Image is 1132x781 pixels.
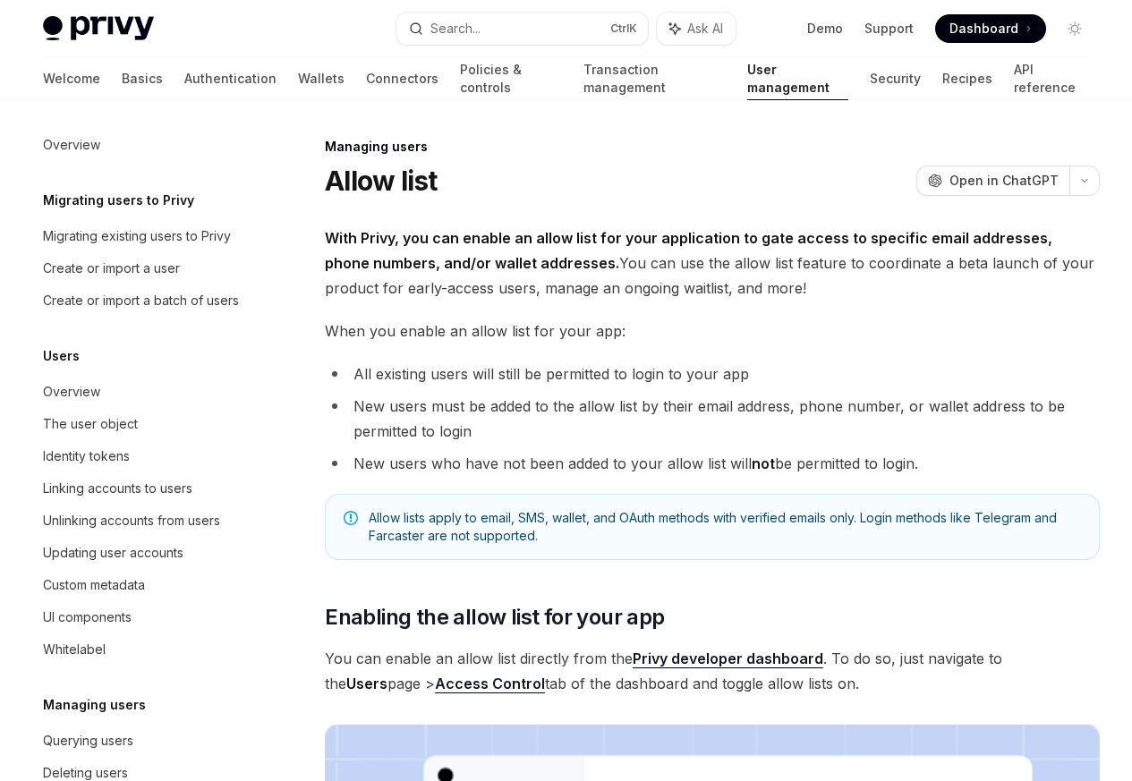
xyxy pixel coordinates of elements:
[460,57,562,100] a: Policies & controls
[430,18,481,39] div: Search...
[1060,14,1089,43] button: Toggle dark mode
[184,57,277,100] a: Authentication
[29,129,258,161] a: Overview
[29,537,258,569] a: Updating user accounts
[752,454,775,472] strong: not
[43,413,138,435] div: The user object
[325,318,1100,344] span: When you enable an allow list for your app:
[949,20,1018,38] span: Dashboard
[325,646,1100,696] span: You can enable an allow list directly from the . To do so, just navigate to the page > tab of the...
[29,472,258,505] a: Linking accounts to users
[325,394,1100,444] li: New users must be added to the allow list by their email address, phone number, or wallet address...
[325,138,1100,156] div: Managing users
[807,20,843,38] a: Demo
[43,258,180,279] div: Create or import a user
[935,14,1046,43] a: Dashboard
[43,510,220,531] div: Unlinking accounts from users
[43,574,145,596] div: Custom metadata
[43,57,100,100] a: Welcome
[43,730,133,751] div: Querying users
[29,220,258,252] a: Migrating existing users to Privy
[942,57,992,100] a: Recipes
[29,569,258,601] a: Custom metadata
[43,16,154,41] img: light logo
[29,408,258,440] a: The user object
[43,694,146,716] h5: Managing users
[325,165,438,197] h1: Allow list
[870,57,921,100] a: Security
[325,361,1100,386] li: All existing users will still be permitted to login to your app
[29,633,258,666] a: Whitelabel
[29,505,258,537] a: Unlinking accounts from users
[657,13,736,45] button: Ask AI
[633,649,823,668] a: Privy developer dashboard
[1014,57,1089,100] a: API reference
[43,290,239,311] div: Create or import a batch of users
[298,57,345,100] a: Wallets
[325,225,1100,301] span: You can use the allow list feature to coordinate a beta launch of your product for early-access u...
[435,675,545,693] a: Access Control
[29,601,258,633] a: UI components
[43,190,194,211] h5: Migrating users to Privy
[43,345,80,367] h5: Users
[43,134,100,156] div: Overview
[325,229,1052,272] strong: With Privy, you can enable an allow list for your application to gate access to specific email ad...
[747,57,849,100] a: User management
[344,511,358,525] svg: Note
[43,607,132,628] div: UI components
[366,57,438,100] a: Connectors
[43,478,192,499] div: Linking accounts to users
[325,451,1100,476] li: New users who have not been added to your allow list will be permitted to login.
[43,225,231,247] div: Migrating existing users to Privy
[916,166,1069,196] button: Open in ChatGPT
[43,542,183,564] div: Updating user accounts
[43,446,130,467] div: Identity tokens
[610,21,637,36] span: Ctrl K
[43,381,100,403] div: Overview
[29,440,258,472] a: Identity tokens
[346,675,387,692] strong: Users
[583,57,725,100] a: Transaction management
[29,376,258,408] a: Overview
[325,603,664,632] span: Enabling the allow list for your app
[29,284,258,317] a: Create or import a batch of users
[687,20,723,38] span: Ask AI
[864,20,914,38] a: Support
[949,172,1059,190] span: Open in ChatGPT
[43,639,106,660] div: Whitelabel
[29,725,258,757] a: Querying users
[122,57,163,100] a: Basics
[369,509,1081,545] span: Allow lists apply to email, SMS, wallet, and OAuth methods with verified emails only. Login metho...
[29,252,258,284] a: Create or import a user
[396,13,648,45] button: Search...CtrlK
